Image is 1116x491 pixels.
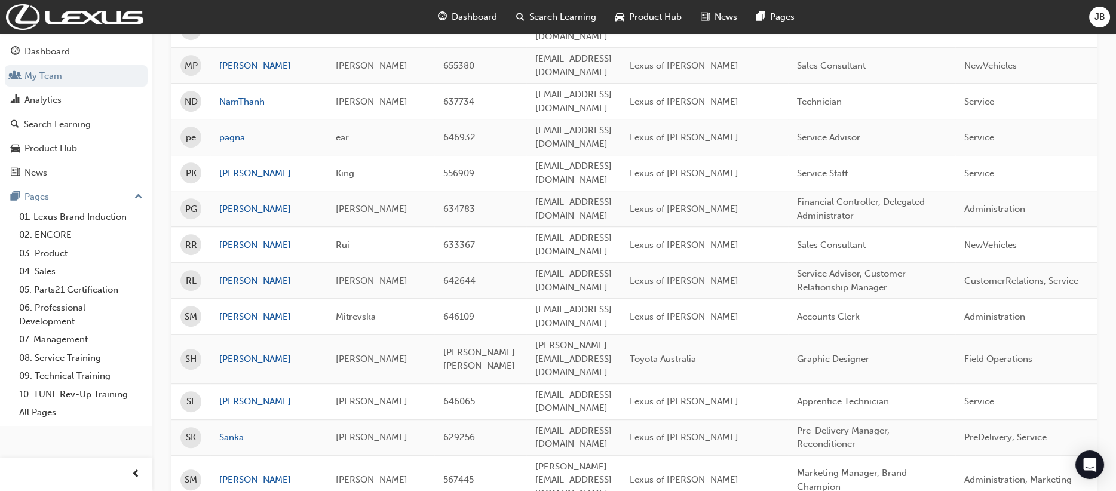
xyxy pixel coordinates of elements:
a: [PERSON_NAME] [219,238,318,252]
span: Lexus of [PERSON_NAME] [630,396,738,407]
span: [EMAIL_ADDRESS][DOMAIN_NAME] [535,53,612,78]
span: search-icon [11,119,19,130]
span: Lexus of [PERSON_NAME] [630,474,738,485]
span: pages-icon [11,192,20,202]
span: Mitrevska [336,311,376,322]
span: 646109 [443,311,474,322]
span: [EMAIL_ADDRESS][DOMAIN_NAME] [535,125,612,149]
a: 07. Management [14,330,148,349]
img: Trak [6,4,143,30]
a: Product Hub [5,137,148,159]
span: Lexus of [PERSON_NAME] [630,96,738,107]
a: Sanka [219,431,318,444]
a: 02. ENCORE [14,226,148,244]
span: Service Advisor, Customer Relationship Manager [797,268,906,293]
span: Lexus of [PERSON_NAME] [630,240,738,250]
span: Service Staff [797,168,848,179]
span: pages-icon [756,10,765,24]
span: 567445 [443,474,474,485]
span: [EMAIL_ADDRESS][DOMAIN_NAME] [535,161,612,185]
div: Analytics [24,93,62,107]
div: Dashboard [24,45,70,59]
span: [EMAIL_ADDRESS][DOMAIN_NAME] [535,232,612,257]
a: [PERSON_NAME] [219,352,318,366]
span: ear [336,132,349,143]
a: 09. Technical Training [14,367,148,385]
a: guage-iconDashboard [428,5,507,29]
span: [PERSON_NAME] [336,354,407,364]
span: [PERSON_NAME] [336,96,407,107]
a: news-iconNews [691,5,747,29]
span: PK [186,167,197,180]
button: DashboardMy TeamAnalyticsSearch LearningProduct HubNews [5,38,148,186]
span: people-icon [11,71,20,82]
span: Lexus of [PERSON_NAME] [630,432,738,443]
span: SK [186,431,196,444]
span: news-icon [11,168,20,179]
span: ND [185,95,198,109]
a: search-iconSearch Learning [507,5,606,29]
a: [PERSON_NAME] [219,473,318,487]
span: Graphic Designer [797,354,869,364]
span: 556909 [443,168,474,179]
span: Service [964,396,994,407]
button: Pages [5,186,148,208]
span: Accounts Clerk [797,311,860,322]
span: SH [185,352,197,366]
span: [EMAIL_ADDRESS][DOMAIN_NAME] [535,89,612,113]
span: Lexus of [PERSON_NAME] [630,24,738,35]
span: 637734 [443,96,474,107]
span: SL [186,395,196,409]
span: news-icon [701,10,710,24]
a: [PERSON_NAME] [219,167,318,180]
a: pagna [219,131,318,145]
span: 642644 [443,275,476,286]
span: PreDelivery, Service [964,432,1047,443]
div: Product Hub [24,142,77,155]
a: 05. Parts21 Certification [14,281,148,299]
span: 646932 [443,132,476,143]
span: [PERSON_NAME] [336,474,407,485]
span: NewVehicles [964,60,1017,71]
span: Dashboard [452,10,497,24]
span: MP [185,59,198,73]
span: Lexus of [PERSON_NAME] [630,311,738,322]
span: NewVehicles [964,240,1017,250]
span: Austin [336,24,361,35]
span: Sales Consultant [797,60,866,71]
span: [PERSON_NAME].[PERSON_NAME] [443,347,517,372]
span: 634783 [443,204,475,214]
a: 06. Professional Development [14,299,148,330]
span: Pages [770,10,795,24]
span: Financial Controller, Delegated Administrator [797,197,925,221]
span: 629256 [443,432,475,443]
span: Lexus of [PERSON_NAME] [630,204,738,214]
a: [PERSON_NAME] [219,310,318,324]
span: Service [964,96,994,107]
span: Service [964,24,994,35]
a: My Team [5,65,148,87]
span: 633367 [443,240,475,250]
span: 520185 [443,24,473,35]
a: car-iconProduct Hub [606,5,691,29]
span: Lexus of [PERSON_NAME] [630,275,738,286]
span: Toyota Australia [630,354,696,364]
span: SM [185,310,197,324]
span: Search Learning [529,10,596,24]
span: 646065 [443,396,475,407]
a: Search Learning [5,113,148,136]
span: PG [185,202,197,216]
span: SM [185,473,197,487]
span: News [715,10,737,24]
span: [PERSON_NAME][EMAIL_ADDRESS][DOMAIN_NAME] [535,340,612,378]
span: Service [964,132,994,143]
span: [EMAIL_ADDRESS][DOMAIN_NAME] [535,17,612,42]
span: Lexus of [PERSON_NAME] [630,60,738,71]
span: Sales Consultant [797,240,866,250]
span: Service [964,168,994,179]
div: News [24,166,47,180]
a: [PERSON_NAME] [219,59,318,73]
span: Lexus of [PERSON_NAME] [630,132,738,143]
